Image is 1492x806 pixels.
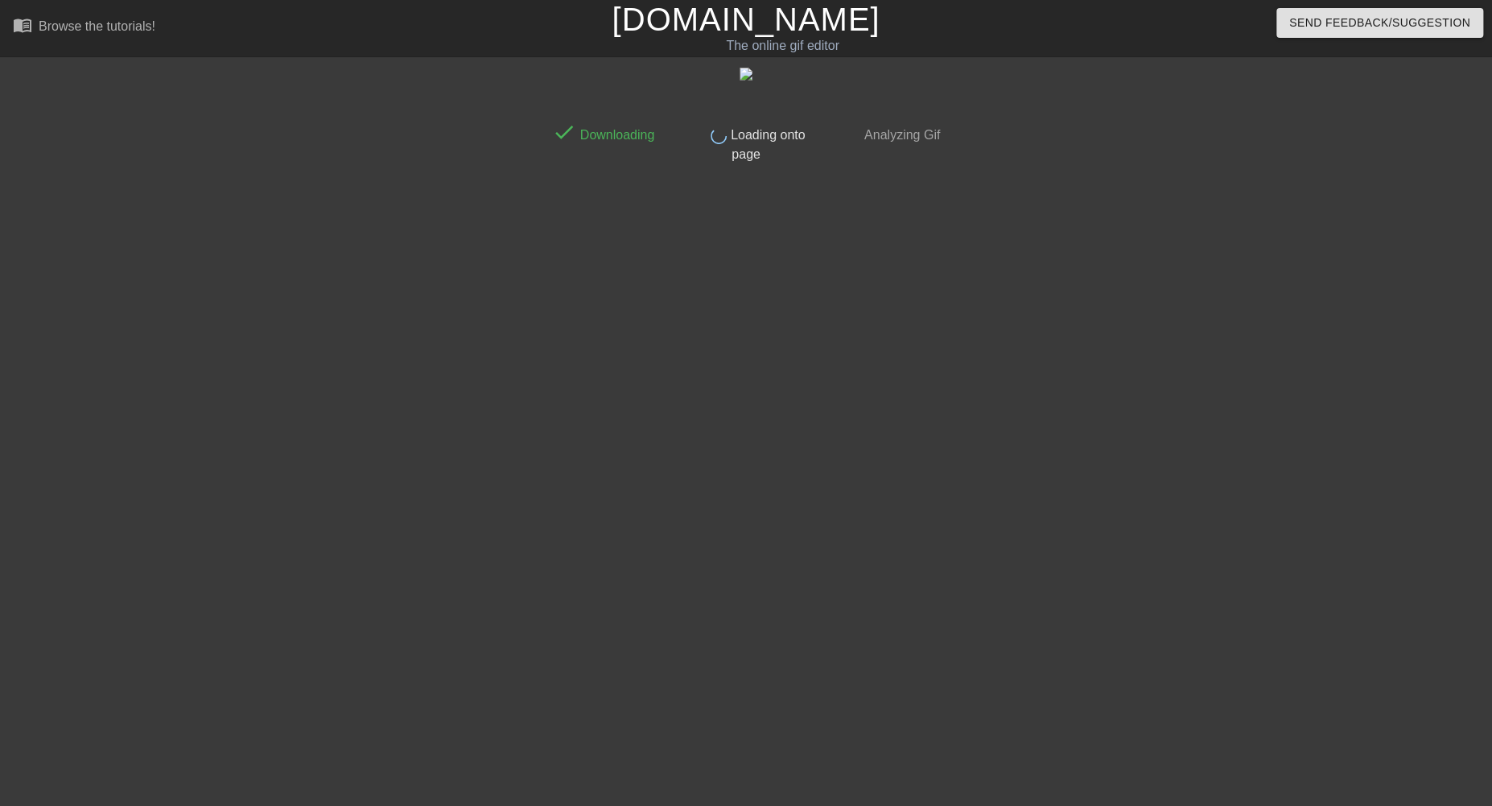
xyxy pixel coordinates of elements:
span: done [552,120,576,144]
span: Analyzing Gif [861,128,940,142]
img: undefined [740,68,752,81]
span: Downloading [576,128,654,142]
span: Loading onto page [727,128,805,161]
span: Send Feedback/Suggestion [1289,13,1470,33]
a: [DOMAIN_NAME] [612,2,880,37]
a: Browse the tutorials! [13,15,155,40]
div: The online gif editor [505,36,1060,56]
span: menu_book [13,15,32,35]
div: Browse the tutorials! [39,19,155,33]
button: Send Feedback/Suggestion [1276,8,1483,38]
